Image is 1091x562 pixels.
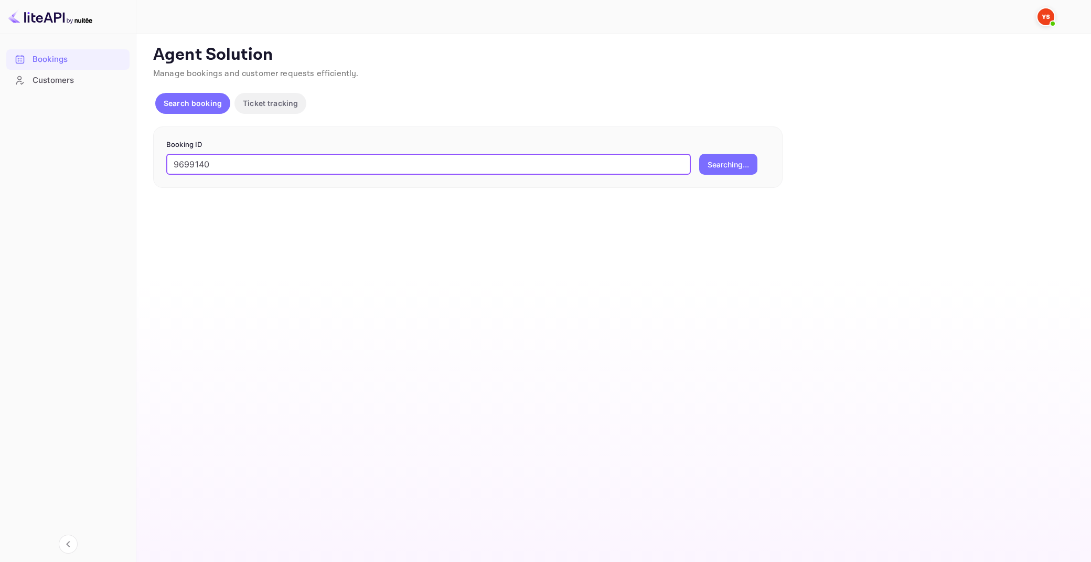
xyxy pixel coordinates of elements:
div: Bookings [33,54,124,66]
img: LiteAPI logo [8,8,92,25]
button: Collapse navigation [59,535,78,554]
span: Manage bookings and customer requests efficiently. [153,68,359,79]
button: Searching... [699,154,757,175]
div: Customers [33,75,124,87]
a: Customers [6,70,130,90]
p: Search booking [164,98,222,109]
div: Customers [6,70,130,91]
p: Agent Solution [153,45,1072,66]
p: Booking ID [166,140,769,150]
div: Bookings [6,49,130,70]
p: Ticket tracking [243,98,298,109]
input: Enter Booking ID (e.g., 63782194) [166,154,691,175]
img: Yandex Support [1037,8,1054,25]
a: Bookings [6,49,130,69]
